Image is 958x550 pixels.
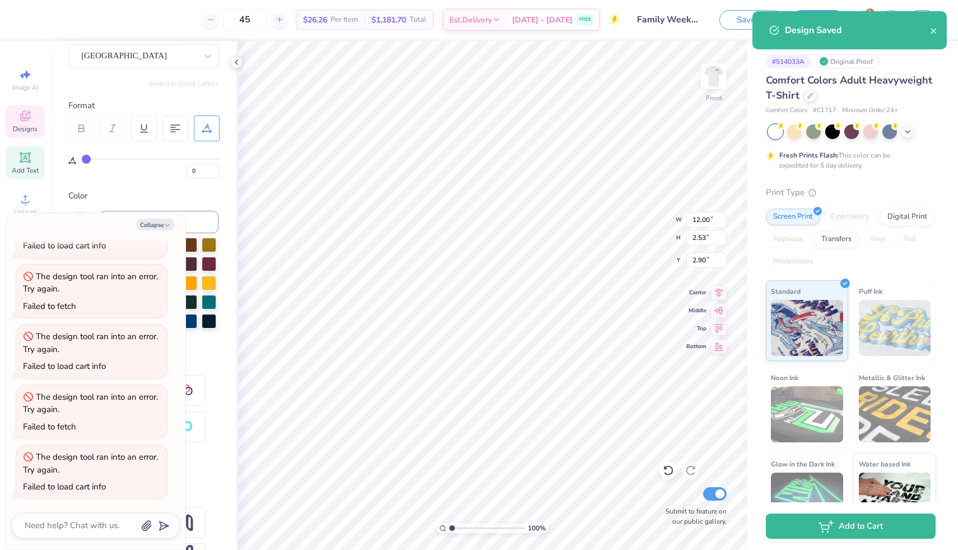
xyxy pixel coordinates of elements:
[68,190,218,202] div: Color
[771,300,843,356] img: Standard
[859,386,931,442] img: Metallic & Glitter Ink
[23,421,76,432] div: Failed to fetch
[813,106,836,115] span: # C1717
[930,24,938,37] button: close
[579,16,591,24] span: FREE
[703,65,725,87] img: Front
[766,209,820,225] div: Screen Print
[223,10,267,30] input: – –
[816,54,879,68] div: Original Proof
[719,10,783,30] button: Save as
[659,506,727,526] label: Submit to feature on our public gallery.
[766,73,932,102] span: Comfort Colors Adult Heavyweight T-Shirt
[706,93,722,103] div: Front
[100,211,218,233] input: e.g. 7428 c
[23,360,106,372] div: Failed to load cart info
[148,79,218,88] button: Switch to Greek Letters
[766,186,936,199] div: Print Type
[23,481,106,492] div: Failed to load cart info
[13,124,38,133] span: Designs
[771,458,835,470] span: Glow in the Dark Ink
[771,473,843,529] img: Glow in the Dark Ink
[23,240,106,251] div: Failed to load cart info
[842,106,898,115] span: Minimum Order: 24 +
[766,514,936,539] button: Add to Cart
[859,300,931,356] img: Puff Ink
[897,231,923,248] div: Foil
[771,372,798,383] span: Neon Ink
[859,458,910,470] span: Water based Ink
[12,166,39,175] span: Add Text
[371,14,406,26] span: $1,181.70
[23,451,158,475] div: The design tool ran into an error. Try again.
[528,523,546,533] span: 100 %
[880,209,934,225] div: Digital Print
[14,207,36,216] span: Upload
[12,83,39,92] span: Image AI
[629,8,711,31] input: Untitled Design
[68,99,220,112] div: Format
[779,151,839,160] strong: Fresh Prints Flash:
[137,219,174,230] button: Collapse
[331,14,358,26] span: Per Item
[23,301,76,312] div: Failed to fetch
[303,14,327,26] span: $26.26
[23,331,158,355] div: The design tool ran into an error. Try again.
[686,307,706,315] span: Middle
[686,289,706,297] span: Center
[859,473,931,529] img: Water based Ink
[866,8,875,17] span: 1
[449,14,492,26] span: Est. Delivery
[862,231,894,248] div: Vinyl
[824,209,877,225] div: Embroidery
[771,386,843,442] img: Neon Ink
[859,285,882,297] span: Puff Ink
[859,372,925,383] span: Metallic & Glitter Ink
[771,285,801,297] span: Standard
[686,343,706,350] span: Bottom
[410,14,426,26] span: Total
[779,150,917,170] div: This color can be expedited for 5 day delivery.
[785,24,930,37] div: Design Saved
[766,106,807,115] span: Comfort Colors
[766,54,811,68] div: # 514033A
[512,14,573,26] span: [DATE] - [DATE]
[766,253,820,270] div: Rhinestones
[814,231,859,248] div: Transfers
[23,391,158,415] div: The design tool ran into an error. Try again.
[766,231,811,248] div: Applique
[686,325,706,332] span: Top
[23,271,158,295] div: The design tool ran into an error. Try again.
